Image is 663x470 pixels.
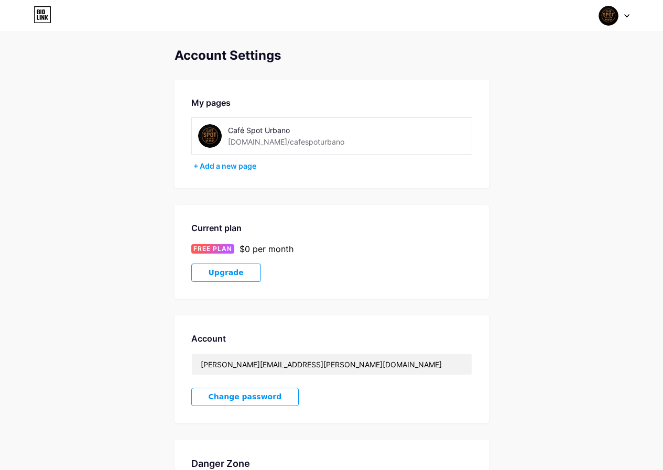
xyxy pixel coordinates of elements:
[191,222,472,234] div: Current plan
[209,392,282,401] span: Change password
[193,161,472,171] div: + Add a new page
[191,96,472,109] div: My pages
[193,244,232,254] span: FREE PLAN
[191,332,472,345] div: Account
[228,125,376,136] div: Café Spot Urbano
[192,354,472,375] input: Email
[209,268,244,277] span: Upgrade
[228,136,344,147] div: [DOMAIN_NAME]/cafespoturbano
[191,388,299,406] button: Change password
[175,48,489,63] div: Account Settings
[599,6,618,26] img: cafespoturbano
[198,124,222,148] img: cafespoturbano
[240,243,294,255] div: $0 per month
[191,264,261,282] button: Upgrade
